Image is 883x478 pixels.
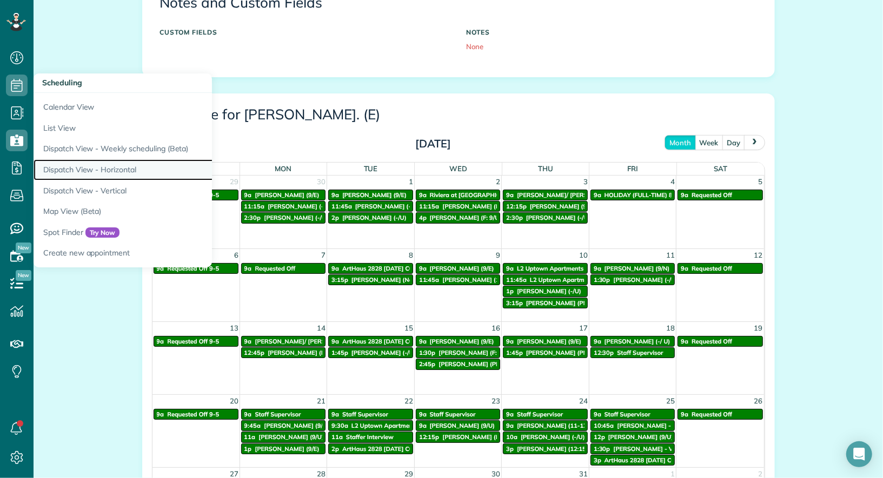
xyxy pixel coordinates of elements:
[419,214,427,221] span: 4p
[419,422,427,429] span: 9a
[590,336,675,347] a: 9a [PERSON_NAME] (-/ U)
[416,409,501,420] a: 9a Staff Supervisor
[594,410,601,418] span: 9a
[439,360,509,368] span: [PERSON_NAME] (PM/U)
[678,336,762,347] a: 9a Requested Off
[503,443,588,454] a: 3p [PERSON_NAME] (12:15-1:15/U)
[154,263,238,274] a: 9a Requested Off 9-5
[264,422,329,429] span: [PERSON_NAME] (9/U)
[442,276,522,284] span: [PERSON_NAME] (11-12/ U)
[590,347,675,358] a: 12:30p Staff Supervisor
[442,203,523,210] span: [PERSON_NAME] (NOT 9/ U)
[503,432,588,442] a: 10a [PERSON_NAME] (-/U)
[681,410,688,418] span: 9a
[442,433,513,441] span: [PERSON_NAME] (PM/U)
[268,203,332,210] span: [PERSON_NAME] (-/U)
[268,349,338,356] span: [PERSON_NAME] (PM/U)
[665,135,696,150] button: month
[430,410,476,418] span: Staff Supervisor
[403,395,414,407] span: 22
[758,176,764,188] span: 5
[665,249,676,261] span: 11
[517,410,563,418] span: Staff Supervisor
[328,336,413,347] a: 9a ArtHaus 2828 [DATE] CORE WK 2 (9-3/U)
[320,249,327,261] span: 7
[328,190,413,200] a: 9a [PERSON_NAME] (9/E)
[34,159,304,180] a: Dispatch View - Horizontal
[233,249,240,261] span: 6
[167,265,219,272] span: Requested Off 9-5
[34,138,304,159] a: Dispatch View - Weekly scheduling (Beta)
[331,214,339,221] span: 2p
[618,349,663,356] span: Staff Supervisor
[503,286,588,297] a: 1p [PERSON_NAME] (-/U)
[605,265,670,272] span: [PERSON_NAME] (9/N)
[506,265,514,272] span: 9a
[328,443,413,454] a: 2p ArtHaus 2828 [DATE] CORE WK 1 (9-3/U)
[594,422,614,429] span: 10:45a
[439,349,553,356] span: [PERSON_NAME] (F: 9/U | H: -/U | D: -/U)
[342,445,461,453] span: ArtHaus 2828 [DATE] CORE WK 1 (9-3/U)
[331,338,339,345] span: 9a
[42,78,82,87] span: Scheduling
[594,276,610,284] span: 1:30p
[628,164,639,173] span: Fri
[342,410,388,418] span: Staff Supervisor
[255,338,441,345] span: [PERSON_NAME]/ [PERSON_NAME] (Dallas Woman's Forum 9/U)
[351,276,428,284] span: [PERSON_NAME] (Not 9/U)
[355,203,420,210] span: [PERSON_NAME] (-/U)
[241,409,326,420] a: 9a Staff Supervisor
[590,190,675,200] a: 9a HOLIDAY (FULL-TIME) 8 HOURS PAID
[503,336,588,347] a: 9a [PERSON_NAME] (9/E)
[244,422,261,429] span: 9:45a
[590,443,675,454] a: 1:30p [PERSON_NAME] - Village Concierge (-/N)
[506,349,523,356] span: 1:45p
[678,190,762,200] a: 9a Requested Off
[241,263,326,274] a: 9a Requested Off
[331,276,348,284] span: 3:15p
[419,433,440,441] span: 12:15p
[255,445,319,453] span: [PERSON_NAME] (9/E)
[578,395,589,407] span: 24
[594,456,601,464] span: 3p
[241,201,326,212] a: 11:15a [PERSON_NAME] (-/U)
[503,298,588,308] a: 3:15p [PERSON_NAME] (PM/U)
[503,190,588,200] a: 9a [PERSON_NAME]/ [PERSON_NAME] (9/E)
[366,138,501,150] h2: [DATE]
[419,265,427,272] span: 9a
[154,409,238,420] a: 9a Requested Off 9-5
[517,191,634,199] span: [PERSON_NAME]/ [PERSON_NAME] (9/E)
[449,164,467,173] span: Wed
[34,180,304,201] a: Dispatch View - Vertical
[331,349,348,356] span: 1:45p
[506,214,523,221] span: 2:30p
[241,347,326,358] a: 12:45p [PERSON_NAME] (PM/U)
[605,191,712,199] span: HOLIDAY (FULL-TIME) 8 HOURS PAID
[34,118,304,139] a: List View
[467,42,484,51] span: None
[351,349,416,356] span: [PERSON_NAME] (-/U)
[244,410,252,418] span: 9a
[331,410,339,418] span: 9a
[416,359,501,369] a: 2:45p [PERSON_NAME] (PM/U)
[331,433,343,441] span: 11a
[503,212,588,223] a: 2:30p [PERSON_NAME] (-/U)
[316,322,327,334] span: 14
[618,422,738,429] span: [PERSON_NAME] - Village Concierge (9/N)
[16,270,31,281] span: New
[526,299,597,307] span: [PERSON_NAME] (PM/U)
[681,191,688,199] span: 9a
[430,214,545,221] span: [PERSON_NAME] (F: 9/U | H: -/U | D: -/U)
[416,190,501,200] a: 9a Riviera at [GEOGRAPHIC_DATA] (9/U)
[495,176,501,188] span: 2
[506,433,517,441] span: 10a
[608,433,674,441] span: [PERSON_NAME] (9/U)
[669,176,676,188] span: 4
[160,107,757,123] h3: Schedule for [PERSON_NAME]. (E)
[34,201,304,222] a: Map View (Beta)
[419,276,440,284] span: 11:45a
[846,441,872,467] div: Open Intercom Messenger
[722,135,746,150] button: day
[241,443,326,454] a: 1p [PERSON_NAME] (9/E)
[408,249,414,261] span: 8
